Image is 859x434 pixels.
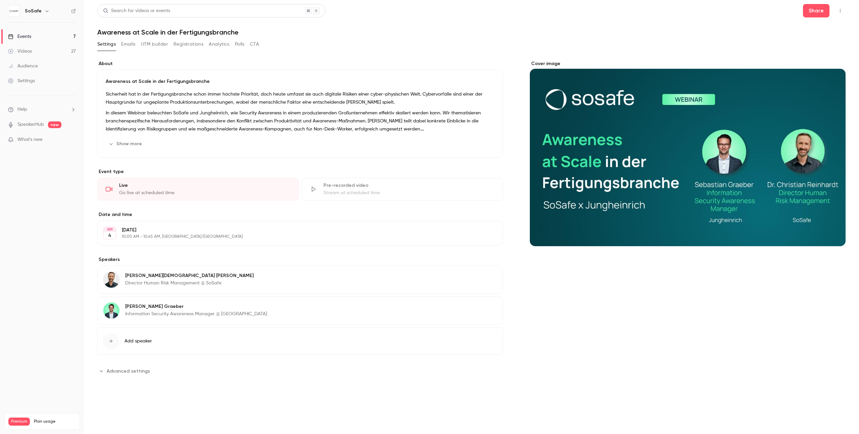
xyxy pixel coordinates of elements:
[323,189,495,196] div: Stream at scheduled time
[48,121,61,128] span: new
[103,272,119,288] img: Dr. Christian Reinhardt
[121,39,135,50] button: Emails
[8,77,35,84] div: Settings
[97,60,503,67] label: About
[8,418,30,426] span: Premium
[25,8,42,14] h6: SoSafe
[108,232,111,239] p: 4
[97,256,503,263] label: Speakers
[106,109,495,133] p: In diesem Webinar beleuchten SoSafe und Jungheinrich, wie Security Awareness in einem produzieren...
[97,168,503,175] p: Event type
[119,182,291,189] div: Live
[97,178,299,201] div: LiveGo live at scheduled time
[97,39,116,50] button: Settings
[8,106,76,113] li: help-dropdown-opener
[97,211,503,218] label: Date and time
[97,327,503,355] button: Add speaker
[124,338,152,344] span: Add speaker
[8,33,31,40] div: Events
[173,39,203,50] button: Registrations
[17,136,43,143] span: What's new
[209,39,230,50] button: Analytics
[8,63,38,69] div: Audience
[106,90,495,106] p: Sicherheit hat in der Fertigungsbranche schon immer höchste Priorität, doch heute umfasst sie auc...
[107,368,150,375] span: Advanced settings
[530,60,846,67] label: Cover image
[125,272,254,279] p: [PERSON_NAME][DEMOGRAPHIC_DATA] [PERSON_NAME]
[34,419,75,424] span: Plan usage
[106,78,495,85] p: Awareness at Scale in der Fertigungsbranche
[8,48,32,55] div: Videos
[97,266,503,294] div: Dr. Christian Reinhardt[PERSON_NAME][DEMOGRAPHIC_DATA] [PERSON_NAME]Director Human Risk Managemen...
[125,280,254,286] p: Director Human Risk Management @ SoSafe
[97,296,503,325] div: Sebastian Graeber[PERSON_NAME] GraeberInformation Security Awareness Manager @ [GEOGRAPHIC_DATA]
[122,227,467,233] p: [DATE]
[250,39,259,50] button: CTA
[125,311,267,317] p: Information Security Awareness Manager @ [GEOGRAPHIC_DATA]
[17,106,27,113] span: Help
[103,7,170,14] div: Search for videos or events
[103,303,119,319] img: Sebastian Graeber
[8,6,19,16] img: SoSafe
[302,178,503,201] div: Pre-recorded videoStream at scheduled time
[530,60,846,246] section: Cover image
[17,121,44,128] a: SpeakerHub
[97,28,846,36] h1: Awareness at Scale in der Fertigungsbranche
[106,139,146,149] button: Show more
[235,39,245,50] button: Polls
[141,39,168,50] button: UTM builder
[125,303,267,310] p: [PERSON_NAME] Graeber
[119,189,291,196] div: Go live at scheduled time
[323,182,495,189] div: Pre-recorded video
[122,234,467,239] p: 10:00 AM - 10:45 AM, [GEOGRAPHIC_DATA]/[GEOGRAPHIC_DATA]
[97,366,503,376] section: Advanced settings
[104,227,116,232] div: SEP
[803,4,829,17] button: Share
[97,366,154,376] button: Advanced settings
